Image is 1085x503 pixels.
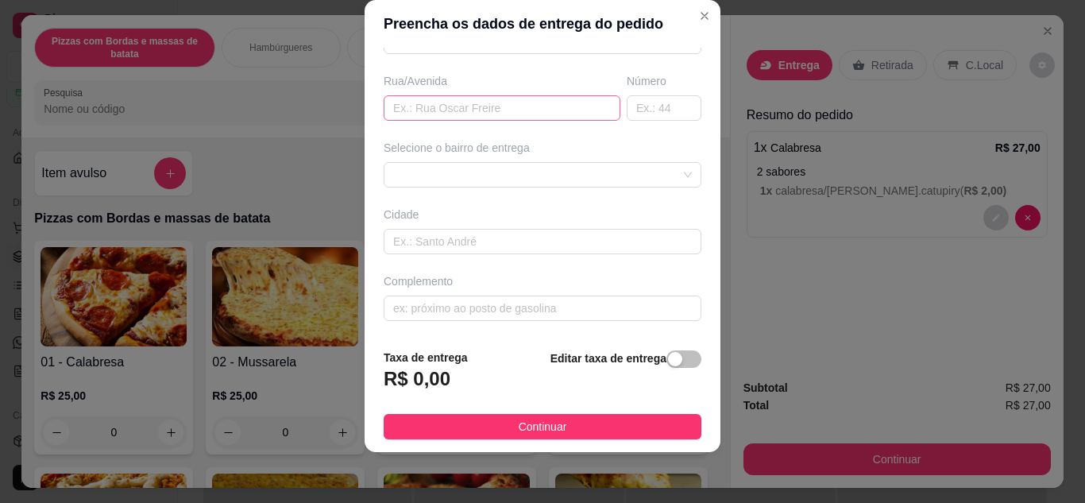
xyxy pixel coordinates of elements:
input: ex: próximo ao posto de gasolina [384,296,701,321]
div: Selecione o bairro de entrega [384,140,701,156]
div: Número [627,73,701,89]
span: Continuar [519,418,567,435]
button: Continuar [384,414,701,439]
input: Ex.: 44 [627,95,701,121]
button: Close [692,3,717,29]
div: Complemento [384,273,701,289]
input: Ex.: Santo André [384,229,701,254]
div: Rua/Avenida [384,73,620,89]
div: Cidade [384,207,701,222]
strong: Editar taxa de entrega [550,352,666,365]
h3: R$ 0,00 [384,366,450,392]
input: Ex.: Rua Oscar Freire [384,95,620,121]
strong: Taxa de entrega [384,351,468,364]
